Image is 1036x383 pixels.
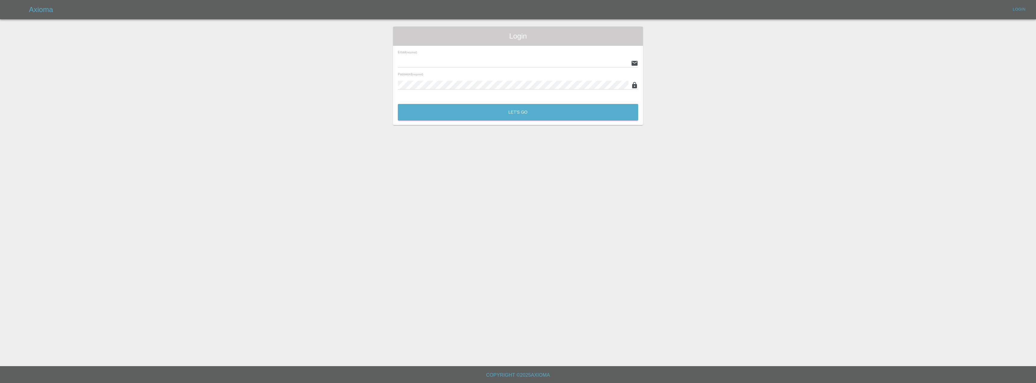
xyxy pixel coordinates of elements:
[398,72,423,76] span: Password
[398,104,638,121] button: Let's Go
[398,50,417,54] span: Email
[398,31,638,41] span: Login
[1009,5,1029,14] a: Login
[406,51,417,54] small: (required)
[29,5,53,14] h5: Axioma
[5,371,1031,379] h6: Copyright © 2025 Axioma
[412,73,423,76] small: (required)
